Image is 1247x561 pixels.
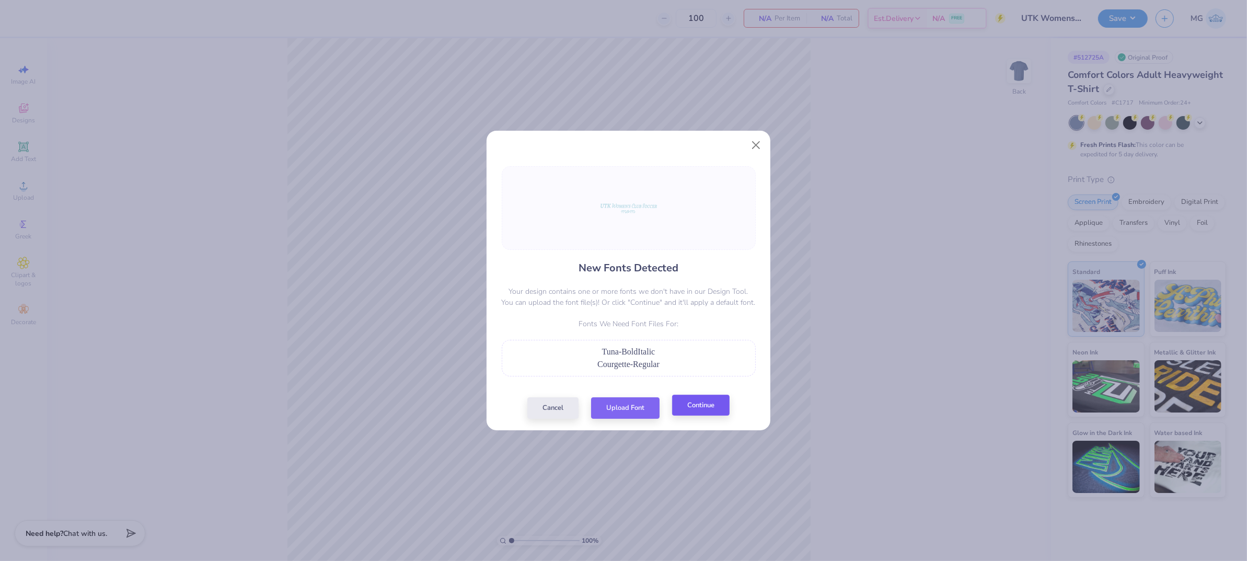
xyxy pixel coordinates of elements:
p: Your design contains one or more fonts we don't have in our Design Tool. You can upload the font ... [502,286,756,308]
button: Continue [672,395,730,416]
span: Tuna-BoldItalic [602,347,655,356]
p: Fonts We Need Font Files For: [502,318,756,329]
button: Close [746,135,766,155]
button: Upload Font [591,397,660,419]
span: Courgette-Regular [597,360,660,369]
h4: New Fonts Detected [579,260,678,276]
button: Cancel [527,397,579,419]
